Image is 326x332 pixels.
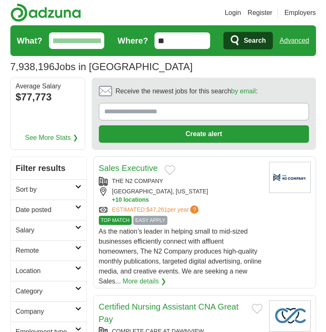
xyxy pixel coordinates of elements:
a: Category [11,281,86,301]
span: TOP MATCH [99,216,132,225]
a: Certified Nursing Assistant CNA Great Pay [99,302,239,324]
h2: Salary [16,225,75,235]
img: Company logo [269,300,311,332]
img: Company logo [269,162,311,193]
span: ? [190,205,199,214]
a: Sales Executive [99,164,158,173]
a: Register [248,8,272,18]
a: More details ❯ [123,276,166,286]
a: Sort by [11,179,86,200]
div: [GEOGRAPHIC_DATA], [US_STATE] [99,187,262,204]
button: Add to favorite jobs [164,165,175,175]
a: Company [11,301,86,322]
span: Search [244,32,266,49]
a: Login [225,8,241,18]
a: Date posted [11,200,86,220]
a: Remote [11,240,86,261]
span: As the nation’s leader in helping small to mid-sized businesses efficiently connect with affluent... [99,228,262,285]
a: by email [231,88,256,95]
span: + [112,196,115,204]
h2: Remote [16,246,75,256]
label: Where? [118,34,148,47]
div: $77,773 [16,90,80,105]
span: 7,938,196 [10,59,55,74]
a: See More Stats ❯ [25,133,78,143]
span: $47,261 [146,206,167,213]
button: Add to favorite jobs [252,304,262,314]
a: Salary [11,220,86,240]
h2: Category [16,286,75,296]
span: Receive the newest jobs for this search : [115,86,257,96]
h2: Company [16,307,75,317]
img: Adzuna logo [10,3,81,22]
button: Create alert [99,125,309,143]
a: Employers [284,8,316,18]
h2: Filter results [11,157,86,179]
h2: Date posted [16,205,75,215]
a: Advanced [279,32,309,49]
div: Average Salary [16,83,80,90]
button: Search [223,32,273,49]
a: ESTIMATED:$47,261per year? [112,205,201,214]
h1: Jobs in [GEOGRAPHIC_DATA] [10,61,193,72]
div: THE N2 COMPANY [99,177,262,186]
label: What? [17,34,42,47]
h2: Location [16,266,75,276]
a: Location [11,261,86,281]
span: EASY APPLY [133,216,167,225]
h2: Sort by [16,185,75,195]
button: +10 locations [112,196,262,204]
